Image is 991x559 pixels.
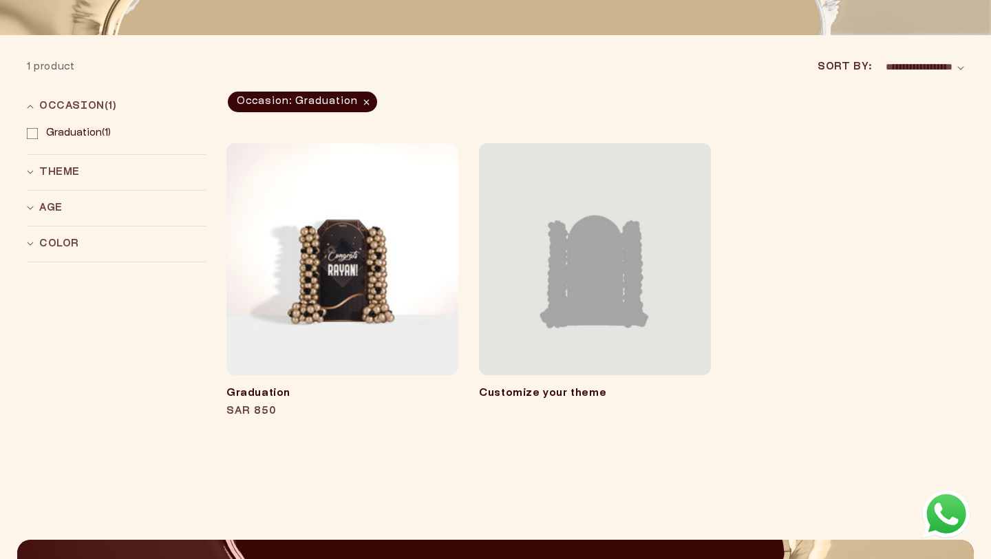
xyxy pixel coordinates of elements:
[228,92,377,112] span: Occasion: Graduation
[226,387,458,401] a: Graduation
[479,388,606,398] a: Customize your theme
[39,201,63,215] span: Age
[27,155,206,190] summary: Theme (0 selected)
[27,63,74,72] span: 1 product
[27,226,206,262] summary: Color (0 selected)
[46,129,102,138] span: Graduation
[27,191,206,226] summary: Age (0 selected)
[39,237,79,251] span: Color
[39,165,80,180] span: Theme
[226,92,379,112] a: Occasion: Graduation
[39,99,117,114] span: Occasion
[105,102,117,111] span: (1)
[27,89,206,124] summary: Occasion (1 selected)
[46,128,111,140] span: (1)
[818,60,871,74] label: Sort by:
